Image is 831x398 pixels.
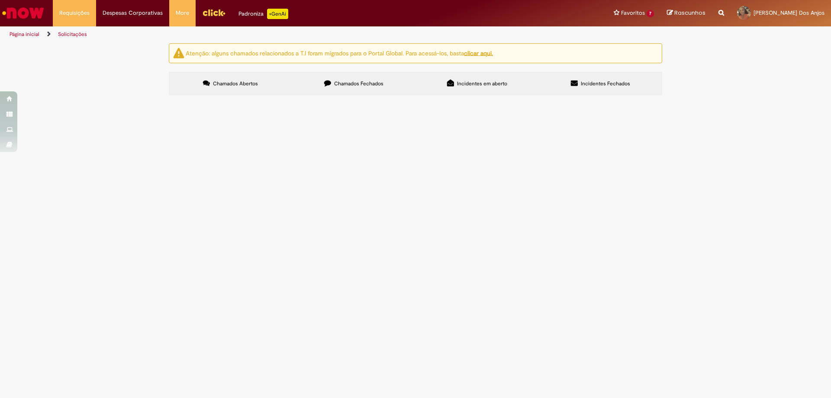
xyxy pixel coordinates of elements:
img: ServiceNow [1,4,45,22]
p: +GenAi [267,9,288,19]
span: Chamados Abertos [213,80,258,87]
span: [PERSON_NAME] Dos Anjos [754,9,825,16]
span: Incidentes em aberto [457,80,507,87]
div: Padroniza [238,9,288,19]
span: Incidentes Fechados [581,80,630,87]
a: Página inicial [10,31,39,38]
a: Rascunhos [667,9,705,17]
span: 7 [647,10,654,17]
span: Chamados Fechados [334,80,383,87]
span: More [176,9,189,17]
a: clicar aqui. [464,49,493,57]
ul: Trilhas de página [6,26,548,42]
img: click_logo_yellow_360x200.png [202,6,225,19]
span: Despesas Corporativas [103,9,163,17]
a: Solicitações [58,31,87,38]
span: Requisições [59,9,90,17]
span: Favoritos [621,9,645,17]
span: Rascunhos [674,9,705,17]
ng-bind-html: Atenção: alguns chamados relacionados a T.I foram migrados para o Portal Global. Para acessá-los,... [186,49,493,57]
